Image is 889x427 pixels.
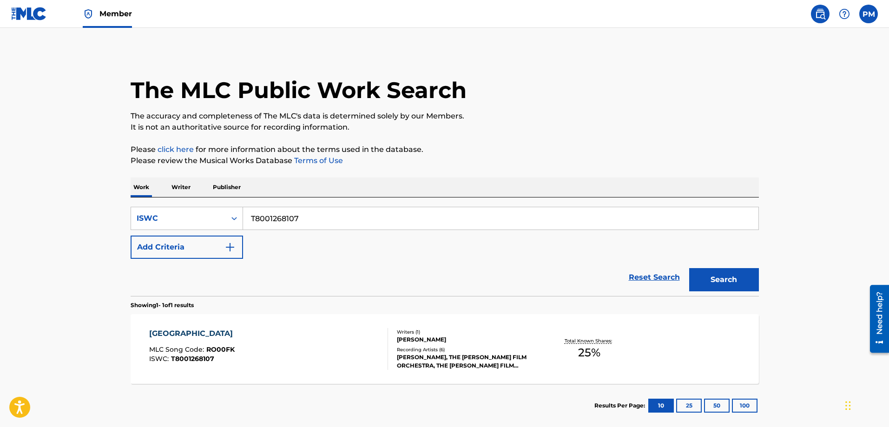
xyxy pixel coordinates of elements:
[206,345,235,354] span: RO00FK
[811,5,830,23] a: Public Search
[835,5,854,23] div: Help
[171,355,214,363] span: T8001268107
[11,7,47,20] img: MLC Logo
[131,155,759,166] p: Please review the Musical Works Database
[169,177,193,197] p: Writer
[131,207,759,296] form: Search Form
[131,314,759,384] a: [GEOGRAPHIC_DATA]MLC Song Code:RO00FKISWC:T8001268107Writers (1)[PERSON_NAME]Recording Artists (6...
[859,5,878,23] div: User Menu
[704,399,730,413] button: 50
[149,328,237,339] div: [GEOGRAPHIC_DATA]
[397,328,537,335] div: Writers ( 1 )
[83,8,94,20] img: Top Rightsholder
[815,8,826,20] img: search
[578,344,600,361] span: 25 %
[624,267,685,288] a: Reset Search
[565,337,614,344] p: Total Known Shares:
[648,399,674,413] button: 10
[594,401,647,410] p: Results Per Page:
[843,382,889,427] div: Chat-Widget
[397,335,537,344] div: [PERSON_NAME]
[292,156,343,165] a: Terms of Use
[676,399,702,413] button: 25
[149,345,206,354] span: MLC Song Code :
[397,353,537,370] div: [PERSON_NAME], THE [PERSON_NAME] FILM ORCHESTRA, THE [PERSON_NAME] FILM ORCHESTRA|[PERSON_NAME], ...
[843,382,889,427] iframe: Chat Widget
[149,355,171,363] span: ISWC :
[839,8,850,20] img: help
[863,282,889,356] iframe: Resource Center
[397,346,537,353] div: Recording Artists ( 6 )
[131,236,243,259] button: Add Criteria
[732,399,757,413] button: 100
[845,392,851,420] div: Ziehen
[210,177,244,197] p: Publisher
[131,144,759,155] p: Please for more information about the terms used in the database.
[99,8,132,19] span: Member
[689,268,759,291] button: Search
[158,145,194,154] a: click here
[131,76,467,104] h1: The MLC Public Work Search
[224,242,236,253] img: 9d2ae6d4665cec9f34b9.svg
[131,177,152,197] p: Work
[131,301,194,309] p: Showing 1 - 1 of 1 results
[137,213,220,224] div: ISWC
[131,111,759,122] p: The accuracy and completeness of The MLC's data is determined solely by our Members.
[131,122,759,133] p: It is not an authoritative source for recording information.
